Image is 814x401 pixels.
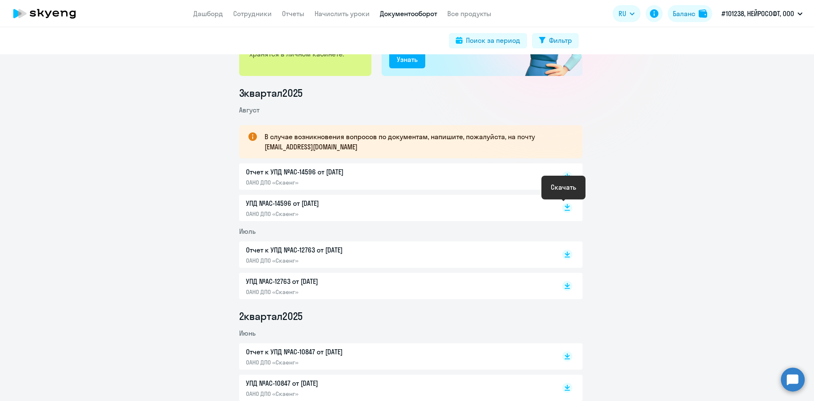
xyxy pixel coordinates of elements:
a: Дашборд [193,9,223,18]
button: Балансbalance [668,5,712,22]
a: УПД №AC-14596 от [DATE]ОАНО ДПО «Скаенг» [246,198,544,218]
a: Отчеты [282,9,304,18]
a: УПД №AC-12763 от [DATE]ОАНО ДПО «Скаенг» [246,276,544,296]
button: #101238, НЕЙРОСОФТ, ООО [717,3,807,24]
div: Баланс [673,8,695,19]
li: 2 квартал 2025 [239,309,583,323]
a: Сотрудники [233,9,272,18]
p: Отчет к УПД №AC-12763 от [DATE] [246,245,424,255]
a: Отчет к УПД №AC-12763 от [DATE]ОАНО ДПО «Скаенг» [246,245,544,264]
p: УПД №AC-14596 от [DATE] [246,198,424,208]
p: Отчет к УПД №AC-10847 от [DATE] [246,347,424,357]
p: УПД №AC-10847 от [DATE] [246,378,424,388]
a: Все продукты [447,9,491,18]
p: Отчет к УПД №AC-14596 от [DATE] [246,167,424,177]
p: ОАНО ДПО «Скаенг» [246,210,424,218]
div: Фильтр [549,35,572,45]
a: Отчет к УПД №AC-10847 от [DATE]ОАНО ДПО «Скаенг» [246,347,544,366]
div: Поиск за период [466,35,520,45]
div: Скачать [551,182,576,192]
button: Поиск за период [449,33,527,48]
span: RU [619,8,626,19]
button: Узнать [389,51,425,68]
p: ОАНО ДПО «Скаенг» [246,257,424,264]
a: Начислить уроки [315,9,370,18]
button: RU [613,5,641,22]
p: ОАНО ДПО «Скаенг» [246,390,424,398]
div: Узнать [397,54,418,64]
p: ОАНО ДПО «Скаенг» [246,359,424,366]
p: ОАНО ДПО «Скаенг» [246,288,424,296]
span: Август [239,106,259,114]
span: Июль [239,227,256,236]
a: Документооборот [380,9,437,18]
li: 3 квартал 2025 [239,86,583,100]
a: Отчет к УПД №AC-14596 от [DATE]ОАНО ДПО «Скаенг» [246,167,544,186]
p: УПД №AC-12763 от [DATE] [246,276,424,286]
p: В случае возникновения вопросов по документам, напишите, пожалуйста, на почту [EMAIL_ADDRESS][DOM... [265,132,567,152]
button: Фильтр [532,33,579,48]
p: ОАНО ДПО «Скаенг» [246,179,424,186]
img: balance [699,9,707,18]
span: Июнь [239,329,256,337]
p: #101238, НЕЙРОСОФТ, ООО [722,8,794,19]
a: УПД №AC-10847 от [DATE]ОАНО ДПО «Скаенг» [246,378,544,398]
